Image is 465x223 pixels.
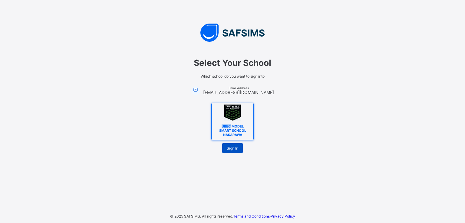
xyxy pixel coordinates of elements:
[148,58,317,68] span: Select Your School
[142,24,323,42] img: SAFSIMS Logo
[227,146,238,150] span: Sign In
[233,214,270,218] a: Terms and Conditions
[214,123,251,138] span: UBEC MODEL SMART SCHOOL NASARAWA
[224,105,241,121] img: UBEC MODEL SMART SCHOOL NASARAWA
[203,86,274,90] span: Email Address
[271,214,295,218] a: Privacy Policy
[233,214,295,218] span: ·
[170,214,233,218] span: © 2025 SAFSIMS. All rights reserved.
[203,90,274,95] span: [EMAIL_ADDRESS][DOMAIN_NAME]
[148,74,317,79] span: Which school do you want to sign into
